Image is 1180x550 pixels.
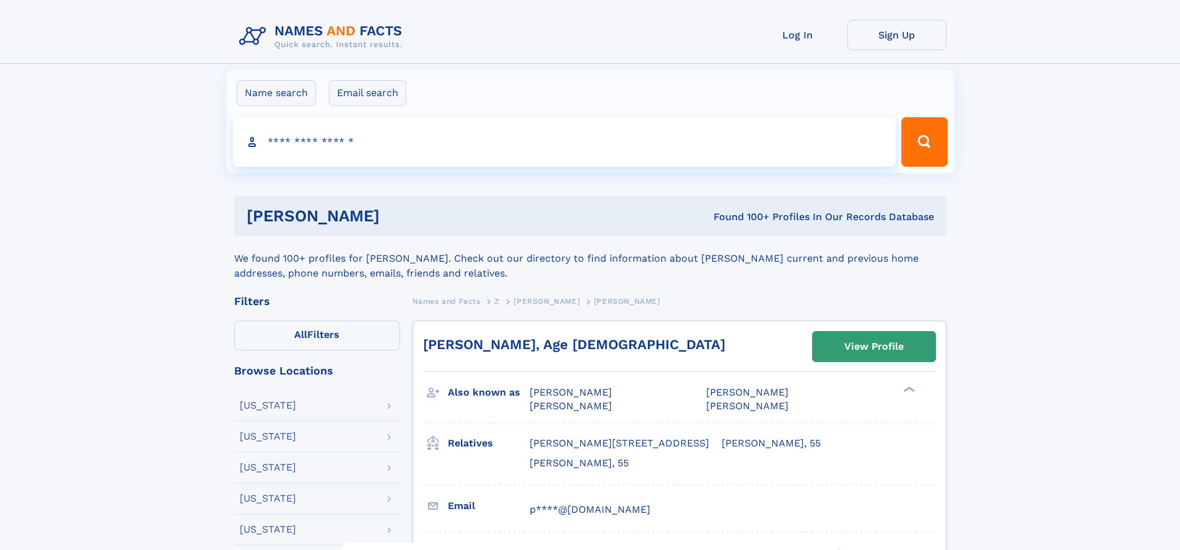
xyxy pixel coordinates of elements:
[514,297,580,306] span: [PERSON_NAME]
[294,329,307,340] span: All
[233,117,896,167] input: search input
[240,401,296,410] div: [US_STATE]
[234,321,400,350] label: Filters
[329,80,406,106] label: Email search
[706,386,789,398] span: [PERSON_NAME]
[234,296,400,307] div: Filters
[722,437,821,450] a: [PERSON_NAME], 55
[494,297,500,306] span: Z
[494,293,500,309] a: Z
[530,437,709,450] a: [PERSON_NAME][STREET_ADDRESS]
[237,80,316,106] label: Name search
[448,495,530,517] h3: Email
[234,236,946,281] div: We found 100+ profiles for [PERSON_NAME]. Check out our directory to find information about [PERS...
[413,293,481,309] a: Names and Facts
[240,463,296,472] div: [US_STATE]
[530,456,629,470] a: [PERSON_NAME], 55
[448,382,530,403] h3: Also known as
[448,433,530,454] h3: Relatives
[234,365,400,376] div: Browse Locations
[514,293,580,309] a: [PERSON_NAME]
[546,210,934,224] div: Found 100+ Profiles In Our Records Database
[748,20,847,50] a: Log In
[240,525,296,534] div: [US_STATE]
[240,494,296,503] div: [US_STATE]
[247,208,547,224] h1: [PERSON_NAME]
[847,20,946,50] a: Sign Up
[594,297,660,306] span: [PERSON_NAME]
[706,400,789,412] span: [PERSON_NAME]
[813,332,935,361] a: View Profile
[844,332,904,361] div: View Profile
[530,400,612,412] span: [PERSON_NAME]
[423,337,725,352] a: [PERSON_NAME], Age [DEMOGRAPHIC_DATA]
[901,386,916,394] div: ❯
[901,117,947,167] button: Search Button
[240,432,296,441] div: [US_STATE]
[234,20,413,53] img: Logo Names and Facts
[530,386,612,398] span: [PERSON_NAME]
